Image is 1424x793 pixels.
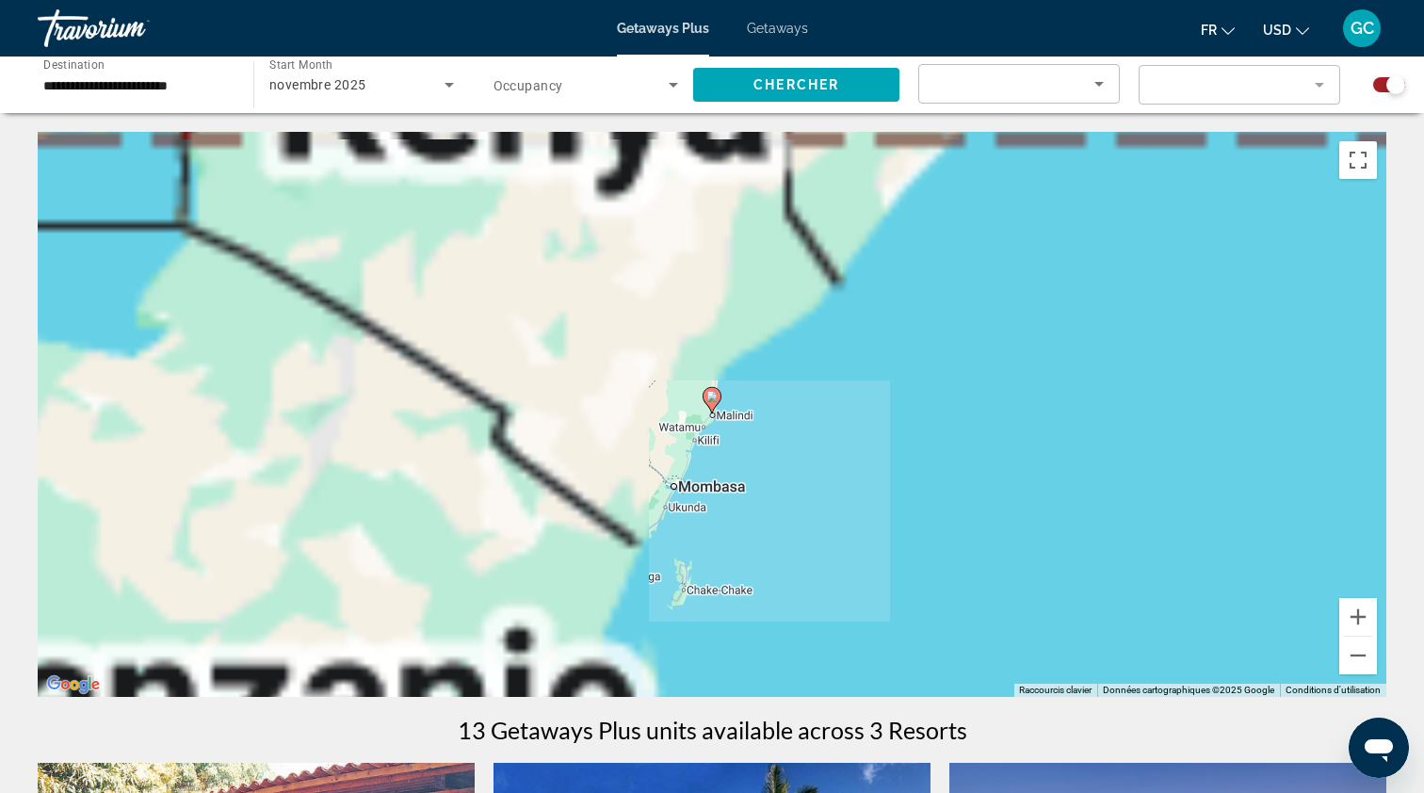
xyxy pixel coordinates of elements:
[43,57,105,71] span: Destination
[1349,718,1409,778] iframe: Bouton de lancement de la fenêtre de messagerie
[747,21,808,36] a: Getaways
[1339,141,1377,179] button: Passer en plein écran
[1337,8,1386,48] button: User Menu
[1201,23,1217,38] span: fr
[1339,637,1377,674] button: Zoom arrière
[42,672,105,697] img: Google
[494,78,563,93] span: Occupancy
[1139,64,1340,105] button: Filter
[1339,598,1377,636] button: Zoom avant
[934,73,1104,95] mat-select: Sort by
[1201,16,1235,43] button: Change language
[1263,16,1309,43] button: Change currency
[693,68,899,102] button: Chercher
[269,58,332,72] span: Start Month
[1019,684,1092,697] button: Raccourcis clavier
[1263,23,1291,38] span: USD
[1351,19,1374,38] span: GC
[1103,685,1274,695] span: Données cartographiques ©2025 Google
[458,716,967,744] h1: 13 Getaways Plus units available across 3 Resorts
[1286,685,1381,695] a: Conditions d'utilisation (s'ouvre dans un nouvel onglet)
[42,672,105,697] a: Ouvrir cette zone dans Google Maps (dans une nouvelle fenêtre)
[617,21,709,36] a: Getaways Plus
[269,77,366,92] span: novembre 2025
[38,4,226,53] a: Travorium
[753,77,839,92] span: Chercher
